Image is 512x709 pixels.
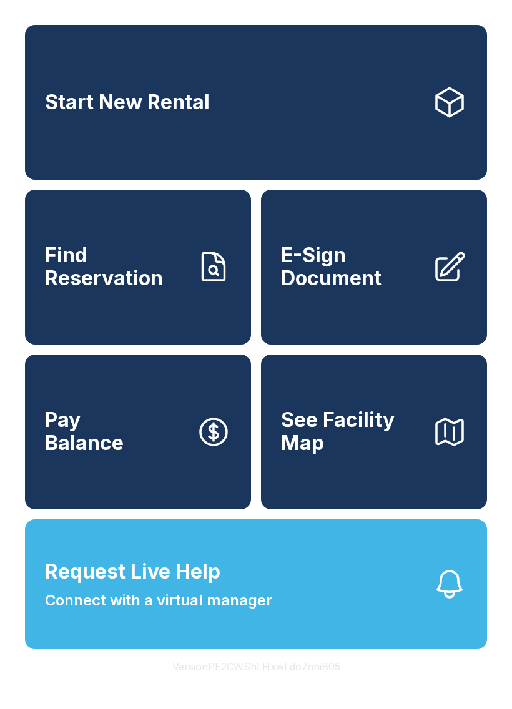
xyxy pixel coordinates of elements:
span: Connect with a virtual manager [45,589,272,612]
span: Find Reservation [45,244,186,290]
a: Start New Rental [25,25,487,180]
span: Request Live Help [45,557,220,587]
button: Request Live HelpConnect with a virtual manager [25,519,487,649]
a: Find Reservation [25,190,251,345]
a: E-Sign Document [261,190,487,345]
a: PayBalance [25,354,251,509]
span: Start New Rental [45,91,210,114]
button: See Facility Map [261,354,487,509]
span: See Facility Map [281,409,422,454]
span: Pay Balance [45,409,124,454]
span: E-Sign Document [281,244,422,290]
button: VersionPE2CWShLHxwLdo7nhiB05 [162,649,350,684]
